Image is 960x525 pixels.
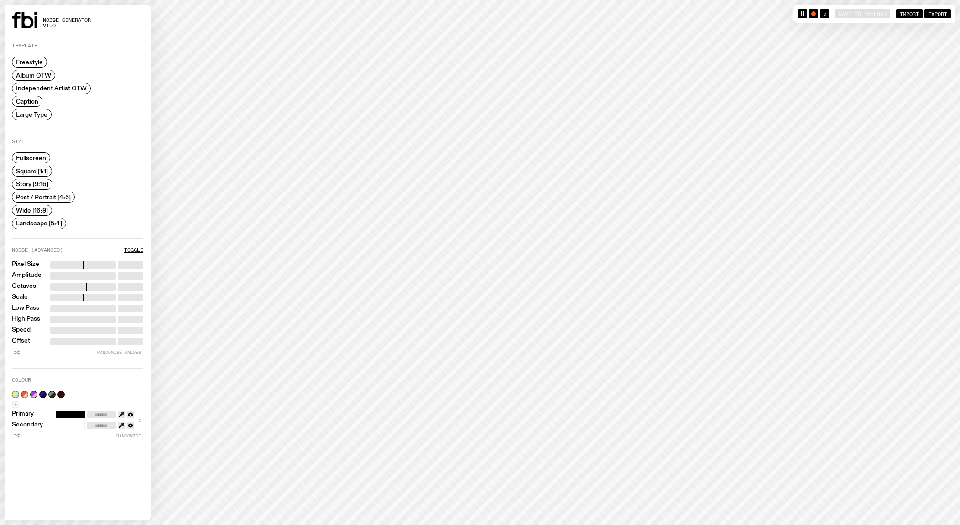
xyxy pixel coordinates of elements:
[896,9,923,18] button: Import
[43,18,91,23] span: Noise Generator
[16,220,62,227] span: Landscape [5:4]
[12,338,30,345] label: Offset
[12,432,143,439] button: Randomise
[116,433,141,438] span: Randomise
[16,207,48,213] span: Wide [16:9]
[16,111,47,118] span: Large Type
[16,194,71,201] span: Post / Portrait [4:5]
[835,9,890,18] button: Save to Payload
[12,272,42,280] label: Amplitude
[12,411,34,418] label: Primary
[12,305,39,312] label: Low Pass
[16,85,87,92] span: Independent Artist OTW
[12,349,143,356] button: Randomise Values
[12,316,40,323] label: High Pass
[124,248,143,253] button: Toggle
[16,167,48,174] span: Square [1:1]
[12,378,31,383] label: Colour
[16,98,38,105] span: Caption
[928,10,947,16] span: Export
[16,155,46,161] span: Fullscreen
[43,23,91,28] span: v1.0
[12,422,43,429] label: Secondary
[16,72,51,78] span: Album OTW
[12,283,36,291] label: Octaves
[12,327,31,334] label: Speed
[12,248,63,253] label: Noise (Advanced)
[12,261,39,269] label: Pixel Size
[12,294,28,301] label: Scale
[16,181,48,187] span: Story [9:16]
[839,10,887,16] span: Save to Payload
[136,411,143,429] button: ↕
[900,10,919,16] span: Import
[12,43,37,48] label: Template
[12,139,25,144] label: Size
[924,9,951,18] button: Export
[16,59,43,66] span: Freestyle
[97,350,141,355] span: Randomise Values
